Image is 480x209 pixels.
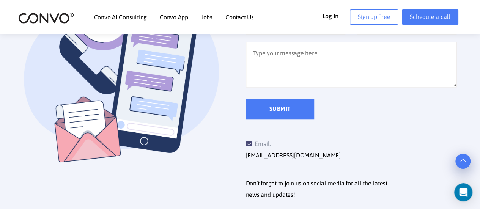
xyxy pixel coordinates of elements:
[322,9,350,22] a: Log In
[94,14,147,20] a: Convo AI Consulting
[246,99,314,119] input: Submit
[160,14,188,20] a: Convo App
[18,12,74,24] img: logo_2.png
[201,14,212,20] a: Jobs
[350,9,398,25] a: Sign up Free
[246,140,271,147] span: Email:
[246,150,341,161] a: [EMAIL_ADDRESS][DOMAIN_NAME]
[246,178,462,201] p: Don’t forget to join us on social media for all the latest news and updates!
[454,183,472,201] div: Open Intercom Messenger
[402,9,458,25] a: Schedule a call
[225,14,254,20] a: Contact Us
